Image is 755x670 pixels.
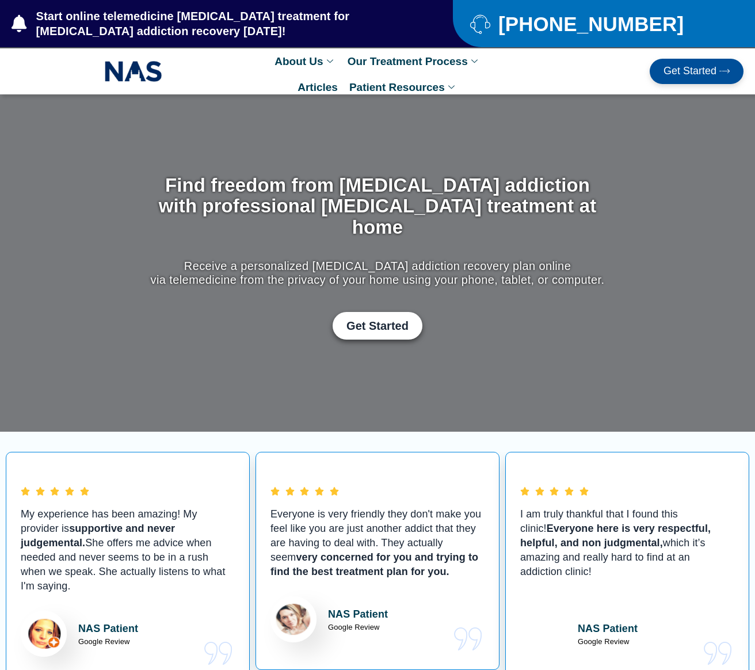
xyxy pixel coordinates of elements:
span: Google Review [578,637,629,646]
a: Start online telemedicine [MEDICAL_DATA] treatment for [MEDICAL_DATA] addiction recovery [DATE]! [12,9,407,39]
span: Get Started [346,319,409,333]
img: NAS_email_signature-removebg-preview.png [105,58,162,85]
a: Get Started [333,312,422,340]
p: Everyone is very friendly they don't make you feel like you are just another addict that they are... [270,507,485,579]
strong: NAS Patient [578,623,638,634]
b: Everyone here is very respectful, helpful, and non judgmental, [520,523,711,549]
a: Patient Resources [344,74,463,100]
a: Our Treatment Process [342,48,486,74]
h1: Find freedom from [MEDICAL_DATA] addiction with professional [MEDICAL_DATA] treatment at home [148,175,608,238]
span: Google Review [328,623,379,631]
img: Christina Review for National Addiction Specialists Top Rated Suboxone Clinic [270,596,317,642]
strong: NAS Patient [328,609,388,619]
div: 2 / 5 [256,452,499,670]
span: Get Started [664,66,716,77]
span: Start online telemedicine [MEDICAL_DATA] treatment for [MEDICAL_DATA] addiction recovery [DATE]! [33,9,407,39]
span: [PHONE_NUMBER] [495,17,684,31]
span: Google Review [78,637,129,646]
b: very concerned for you and trying to find the best treatment plan for you. [270,551,478,577]
a: [PHONE_NUMBER] [470,14,726,34]
p: I am truly thankful that I found this clinic! which it’s amazing and really hard to find at an ad... [520,507,734,593]
p: My experience has been amazing! My provider is She offers me advice when needed and never seems t... [21,507,235,593]
strong: NAS Patient [78,623,138,634]
a: Get Started [650,59,743,84]
a: About Us [269,48,341,74]
a: Articles [292,74,344,100]
div: Get Started with Suboxone Treatment by filling-out this new patient packet form [148,312,608,340]
b: supportive and never judgemental. [21,523,175,549]
p: Receive a personalized [MEDICAL_DATA] addiction recovery plan online via telemedicine from the pr... [148,259,608,287]
img: Lisa Review for National Addiction Specialists Top Rated Suboxone Clinic [21,611,67,657]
